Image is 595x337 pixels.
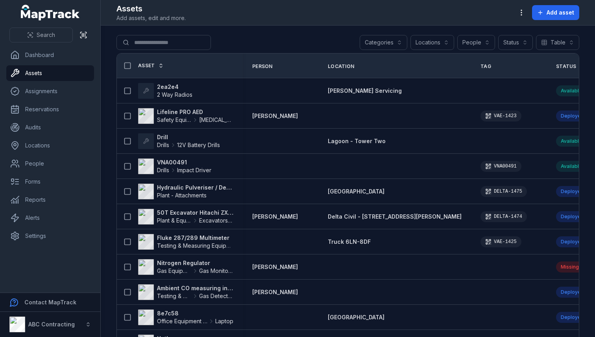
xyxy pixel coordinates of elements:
[6,138,94,153] a: Locations
[199,292,233,300] span: Gas Detectors
[6,228,94,244] a: Settings
[157,141,169,149] span: Drills
[252,213,298,221] a: [PERSON_NAME]
[547,9,574,17] span: Add asset
[138,63,164,69] a: Asset
[556,312,589,323] div: Deployed
[157,317,207,325] span: Office Equipment & IT
[480,236,521,247] div: VAE-1425
[328,313,384,321] a: [GEOGRAPHIC_DATA]
[480,161,521,172] div: VNA00491
[536,35,579,50] button: Table
[157,267,191,275] span: Gas Equipment
[138,284,233,300] a: Ambient CO measuring instrumentTesting & Measuring EquipmentGas Detectors
[6,120,94,135] a: Audits
[328,314,384,320] span: [GEOGRAPHIC_DATA]
[252,288,298,296] a: [PERSON_NAME]
[157,209,233,217] strong: 50T Excavator Hitachi ZX350
[328,87,402,94] span: [PERSON_NAME] Servicing
[157,108,233,116] strong: Lifeline PRO AED
[556,136,587,147] div: Available
[157,133,220,141] strong: Drill
[138,259,233,275] a: Nitrogen RegulatorGas EquipmentGas Monitors - Methane
[6,101,94,117] a: Reservations
[328,238,371,245] span: Truck 6LN-8DF
[556,63,585,70] a: Status
[37,31,55,39] span: Search
[199,267,233,275] span: Gas Monitors - Methane
[252,63,273,70] span: Person
[556,85,587,96] div: Available
[556,261,584,273] div: Missing
[215,317,233,325] span: Laptop
[116,14,186,22] span: Add assets, edit and more.
[556,186,589,197] div: Deployed
[138,309,233,325] a: 8e7c58Office Equipment & ITLaptop
[328,213,462,221] a: Delta Civil - [STREET_ADDRESS][PERSON_NAME]
[157,91,192,98] span: 2 Way Radios
[328,238,371,246] a: Truck 6LN-8DF
[157,158,211,166] strong: VNA00491
[138,83,192,99] a: 2ea2e42 Way Radios
[199,116,233,124] span: [MEDICAL_DATA]
[6,65,94,81] a: Assets
[498,35,533,50] button: Status
[138,63,155,69] span: Asset
[6,210,94,226] a: Alerts
[157,259,233,267] strong: Nitrogen Regulator
[177,166,211,174] span: Impact Driver
[138,108,233,124] a: Lifeline PRO AEDSafety Equipment[MEDICAL_DATA]
[328,87,402,95] a: [PERSON_NAME] Servicing
[480,211,527,222] div: DELTA-1474
[556,63,577,70] span: Status
[556,161,587,172] div: Available
[556,236,589,247] div: Deployed
[24,299,76,306] strong: Contact MapTrack
[138,234,233,250] a: Fluke 287/289 MultimeterTesting & Measuring Equipment
[480,186,527,197] div: DELTA-1475
[28,321,75,328] strong: ABC Contracting
[138,184,233,199] a: Hydraulic Pulveriser / Demolition ShearPlant - Attachments
[556,287,589,298] div: Deployed
[556,110,589,122] div: Deployed
[532,5,579,20] button: Add asset
[138,158,211,174] a: VNA00491DrillsImpact Driver
[480,63,491,70] span: Tag
[157,217,191,225] span: Plant & Equipment
[328,213,462,220] span: Delta Civil - [STREET_ADDRESS][PERSON_NAME]
[6,174,94,190] a: Forms
[116,3,186,14] h2: Assets
[157,234,233,242] strong: Fluke 287/289 Multimeter
[328,137,386,145] a: Lagoon - Tower Two
[9,28,73,42] button: Search
[556,211,589,222] div: Deployed
[157,292,191,300] span: Testing & Measuring Equipment
[157,309,233,317] strong: 8e7c58
[360,35,407,50] button: Categories
[199,217,233,225] span: Excavators & Plant
[138,133,220,149] a: DrillDrills12V Battery Drills
[138,209,233,225] a: 50T Excavator Hitachi ZX350Plant & EquipmentExcavators & Plant
[157,192,207,199] span: Plant - Attachments
[252,263,298,271] a: [PERSON_NAME]
[6,192,94,208] a: Reports
[6,47,94,63] a: Dashboard
[157,184,233,192] strong: Hydraulic Pulveriser / Demolition Shear
[157,166,169,174] span: Drills
[6,156,94,171] a: People
[328,188,384,195] a: [GEOGRAPHIC_DATA]
[6,83,94,99] a: Assignments
[157,242,239,249] span: Testing & Measuring Equipment
[21,5,80,20] a: MapTrack
[457,35,495,50] button: People
[252,112,298,120] a: [PERSON_NAME]
[157,284,233,292] strong: Ambient CO measuring instrument
[410,35,454,50] button: Locations
[480,110,521,122] div: VAE-1423
[328,138,386,144] span: Lagoon - Tower Two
